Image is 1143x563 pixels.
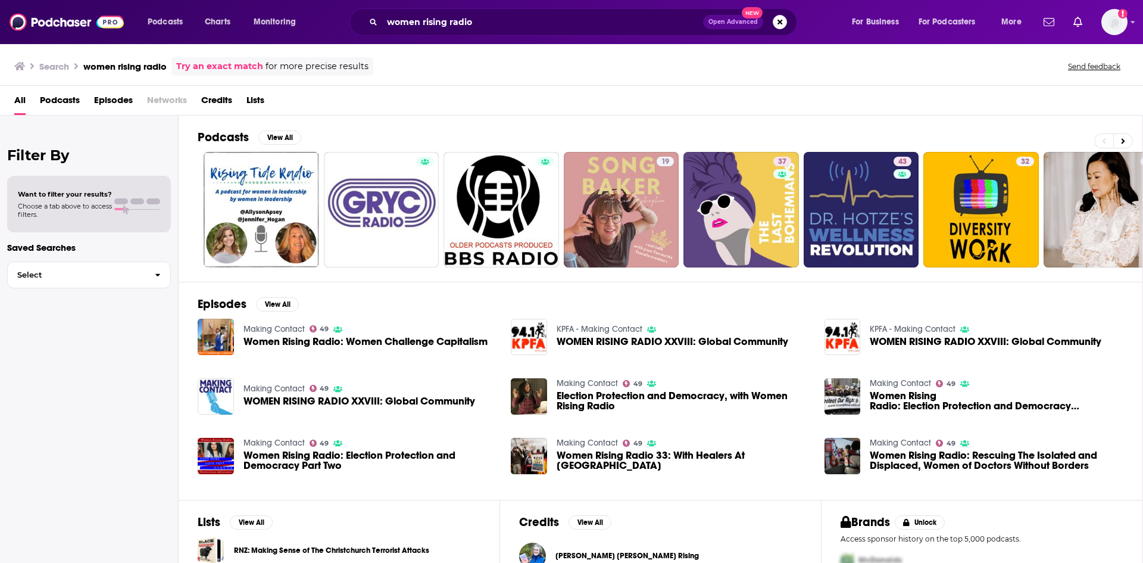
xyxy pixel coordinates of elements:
[564,152,679,267] a: 19
[310,440,329,447] a: 49
[936,380,955,387] a: 49
[382,13,703,32] input: Search podcasts, credits, & more...
[40,91,80,115] a: Podcasts
[266,60,368,73] span: for more precise results
[310,385,329,392] a: 49
[39,61,69,72] h3: Search
[234,544,429,557] a: RNZ: Making Sense of The Christchurch Terrorist Attacks
[947,381,955,387] span: 49
[519,515,611,530] a: CreditsView All
[198,438,234,474] a: Women Rising Radio: Election Protection and Democracy Part Two
[205,14,230,30] span: Charts
[773,157,791,166] a: 37
[569,515,611,530] button: View All
[557,324,642,334] a: KPFA - Making Contact
[555,551,699,561] span: [PERSON_NAME] [PERSON_NAME] Rising
[7,147,171,164] h2: Filter By
[742,7,763,18] span: New
[198,515,220,530] h2: Lists
[246,91,264,115] a: Lists
[870,438,931,448] a: Making Contact
[825,319,861,355] img: WOMEN RISING RADIO XXVIII: Global Community
[993,13,1036,32] button: open menu
[1069,12,1087,32] a: Show notifications dropdown
[243,396,475,406] a: WOMEN RISING RADIO XXVIII: Global Community
[683,152,799,267] a: 37
[555,551,699,561] a: Lori Anne Rising
[895,515,945,530] button: Unlock
[870,391,1123,411] span: Women Rising Radio: Election Protection and Democracy ([MEDICAL_DATA])
[198,297,299,312] a: EpisodesView All
[633,441,642,446] span: 49
[147,91,187,115] span: Networks
[557,450,810,471] a: Women Rising Radio 33: With Healers At Standing Rock
[258,130,301,145] button: View All
[197,13,238,32] a: Charts
[623,380,642,387] a: 49
[841,534,1123,543] p: Access sponsor history on the top 5,000 podcasts.
[10,11,124,33] a: Podchaser - Follow, Share and Rate Podcasts
[870,450,1123,471] a: Women Rising Radio: Rescuing The Isolated and Displaced, Women of Doctors Without Borders
[198,515,273,530] a: ListsView All
[7,242,171,253] p: Saved Searches
[825,438,861,474] img: Women Rising Radio: Rescuing The Isolated and Displaced, Women of Doctors Without Borders
[919,14,976,30] span: For Podcasters
[230,515,273,530] button: View All
[557,391,810,411] span: Election Protection and Democracy, with Women Rising Radio
[198,319,234,355] img: Women Rising Radio: Women Challenge Capitalism
[852,14,899,30] span: For Business
[1021,156,1029,168] span: 32
[361,8,808,36] div: Search podcasts, credits, & more...
[778,156,786,168] span: 37
[623,440,642,447] a: 49
[1101,9,1128,35] button: Show profile menu
[7,262,171,288] button: Select
[870,324,955,334] a: KPFA - Making Contact
[83,61,167,72] h3: women rising radio
[936,440,955,447] a: 49
[94,91,133,115] a: Episodes
[870,337,1101,347] a: WOMEN RISING RADIO XXVIII: Global Community
[661,156,669,168] span: 19
[1039,12,1059,32] a: Show notifications dropdown
[870,391,1123,411] a: Women Rising Radio: Election Protection and Democracy (Encore)
[148,14,183,30] span: Podcasts
[825,378,861,415] img: Women Rising Radio: Election Protection and Democracy (Encore)
[243,324,305,334] a: Making Contact
[923,152,1039,267] a: 32
[804,152,919,267] a: 43
[870,378,931,388] a: Making Contact
[898,156,907,168] span: 43
[633,381,642,387] span: 49
[176,60,263,73] a: Try an exact match
[511,378,547,415] img: Election Protection and Democracy, with Women Rising Radio
[708,19,758,25] span: Open Advanced
[198,297,246,312] h2: Episodes
[511,319,547,355] img: WOMEN RISING RADIO XXVIII: Global Community
[557,438,618,448] a: Making Contact
[703,15,763,29] button: Open AdvancedNew
[14,91,26,115] a: All
[1118,9,1128,18] svg: Add a profile image
[557,378,618,388] a: Making Contact
[198,378,234,415] img: WOMEN RISING RADIO XXVIII: Global Community
[557,337,788,347] a: WOMEN RISING RADIO XXVIII: Global Community
[557,450,810,471] span: Women Rising Radio 33: With Healers At [GEOGRAPHIC_DATA]
[198,130,301,145] a: PodcastsView All
[310,325,329,332] a: 49
[201,91,232,115] span: Credits
[243,450,497,471] a: Women Rising Radio: Election Protection and Democracy Part Two
[320,326,329,332] span: 49
[139,13,198,32] button: open menu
